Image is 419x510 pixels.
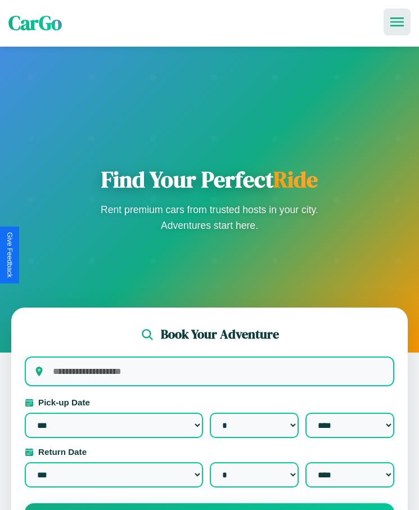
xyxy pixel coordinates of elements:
span: Ride [273,164,318,195]
p: Rent premium cars from trusted hosts in your city. Adventures start here. [97,202,322,233]
h2: Book Your Adventure [161,326,279,343]
label: Pick-up Date [25,398,394,407]
div: Give Feedback [6,232,13,278]
span: CarGo [8,10,62,37]
label: Return Date [25,447,394,457]
h1: Find Your Perfect [97,166,322,193]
